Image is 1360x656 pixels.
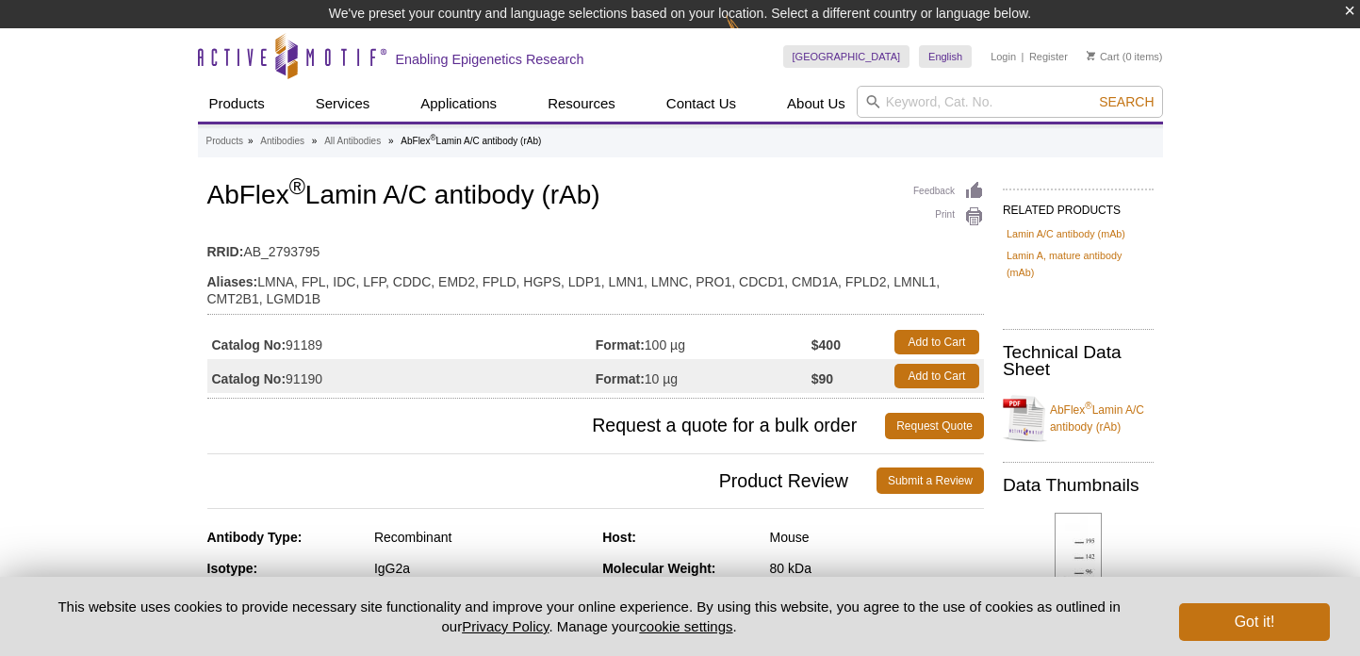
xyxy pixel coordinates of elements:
[1179,603,1330,641] button: Got it!
[462,618,549,634] a: Privacy Policy
[207,561,258,576] strong: Isotype:
[207,413,886,439] span: Request a quote for a bulk order
[207,181,984,213] h1: AbFlex Lamin A/C antibody (rAb)
[602,530,636,545] strong: Host:
[409,86,508,122] a: Applications
[1093,93,1159,110] button: Search
[206,133,243,150] a: Products
[374,560,588,577] div: IgG2a
[913,181,984,202] a: Feedback
[726,14,776,58] img: Change Here
[894,330,979,354] a: Add to Cart
[198,86,276,122] a: Products
[388,136,394,146] li: »
[430,133,435,142] sup: ®
[783,45,910,68] a: [GEOGRAPHIC_DATA]
[1087,51,1095,60] img: Your Cart
[1003,477,1154,494] h2: Data Thumbnails
[207,243,244,260] strong: RRID:
[655,86,747,122] a: Contact Us
[207,273,258,290] strong: Aliases:
[260,133,304,150] a: Antibodies
[324,133,381,150] a: All Antibodies
[304,86,382,122] a: Services
[596,325,811,359] td: 100 µg
[1087,45,1163,68] li: (0 items)
[991,50,1016,63] a: Login
[776,86,857,122] a: About Us
[1003,344,1154,378] h2: Technical Data Sheet
[207,232,984,262] td: AB_2793795
[207,325,596,359] td: 91189
[1022,45,1024,68] li: |
[1029,50,1068,63] a: Register
[811,336,841,353] strong: $400
[207,530,303,545] strong: Antibody Type:
[1003,189,1154,222] h2: RELATED PRODUCTS
[401,136,541,146] li: AbFlex Lamin A/C antibody (rAb)
[770,560,984,577] div: 80 kDa
[212,336,287,353] strong: Catalog No:
[1099,94,1154,109] span: Search
[919,45,972,68] a: English
[207,359,596,393] td: 91190
[811,370,833,387] strong: $90
[1003,390,1154,447] a: AbFlex®Lamin A/C antibody (rAb)
[885,413,984,439] a: Request Quote
[1007,247,1150,281] a: Lamin A, mature antibody (mAb)
[1007,225,1125,242] a: Lamin A/C antibody (mAb)
[770,529,984,546] div: Mouse
[857,86,1163,118] input: Keyword, Cat. No.
[536,86,627,122] a: Resources
[1087,50,1120,63] a: Cart
[877,467,984,494] a: Submit a Review
[248,136,254,146] li: »
[396,51,584,68] h2: Enabling Epigenetics Research
[596,359,811,393] td: 10 µg
[639,618,732,634] button: cookie settings
[312,136,318,146] li: »
[289,174,305,199] sup: ®
[212,370,287,387] strong: Catalog No:
[207,467,877,494] span: Product Review
[602,561,715,576] strong: Molecular Weight:
[30,597,1148,636] p: This website uses cookies to provide necessary site functionality and improve your online experie...
[596,370,645,387] strong: Format:
[207,262,984,309] td: LMNA, FPL, IDC, LFP, CDDC, EMD2, FPLD, HGPS, LDP1, LMN1, LMNC, PRO1, CDCD1, CMD1A, FPLD2, LMNL1, ...
[1085,401,1091,411] sup: ®
[596,336,645,353] strong: Format:
[913,206,984,227] a: Print
[894,364,979,388] a: Add to Cart
[374,529,588,546] div: Recombinant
